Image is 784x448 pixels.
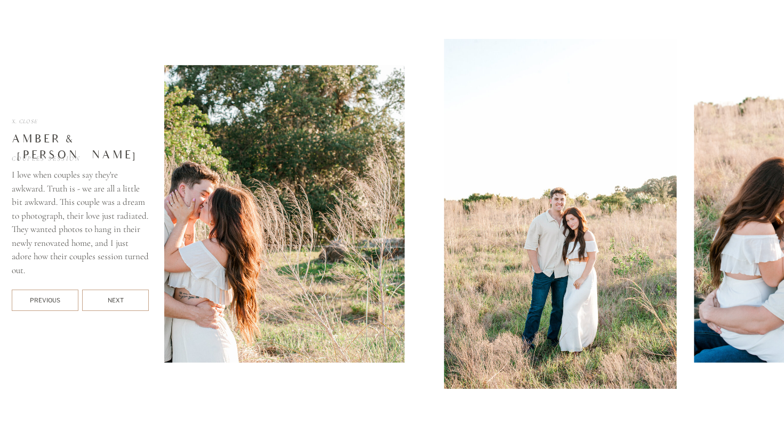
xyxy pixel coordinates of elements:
div: Next [82,296,149,306]
h2: Couples Session [12,154,119,163]
div: X. Close [12,118,61,125]
img: Portrait of a couple standing in a tall grass field smiling at the camera [444,39,677,389]
div: Amber & [PERSON_NAME] [12,131,119,147]
div: Previous [12,296,78,304]
p: I love when couples say they're awkward. Truth is - we are all a little bit awkward. This couple ... [12,168,149,285]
